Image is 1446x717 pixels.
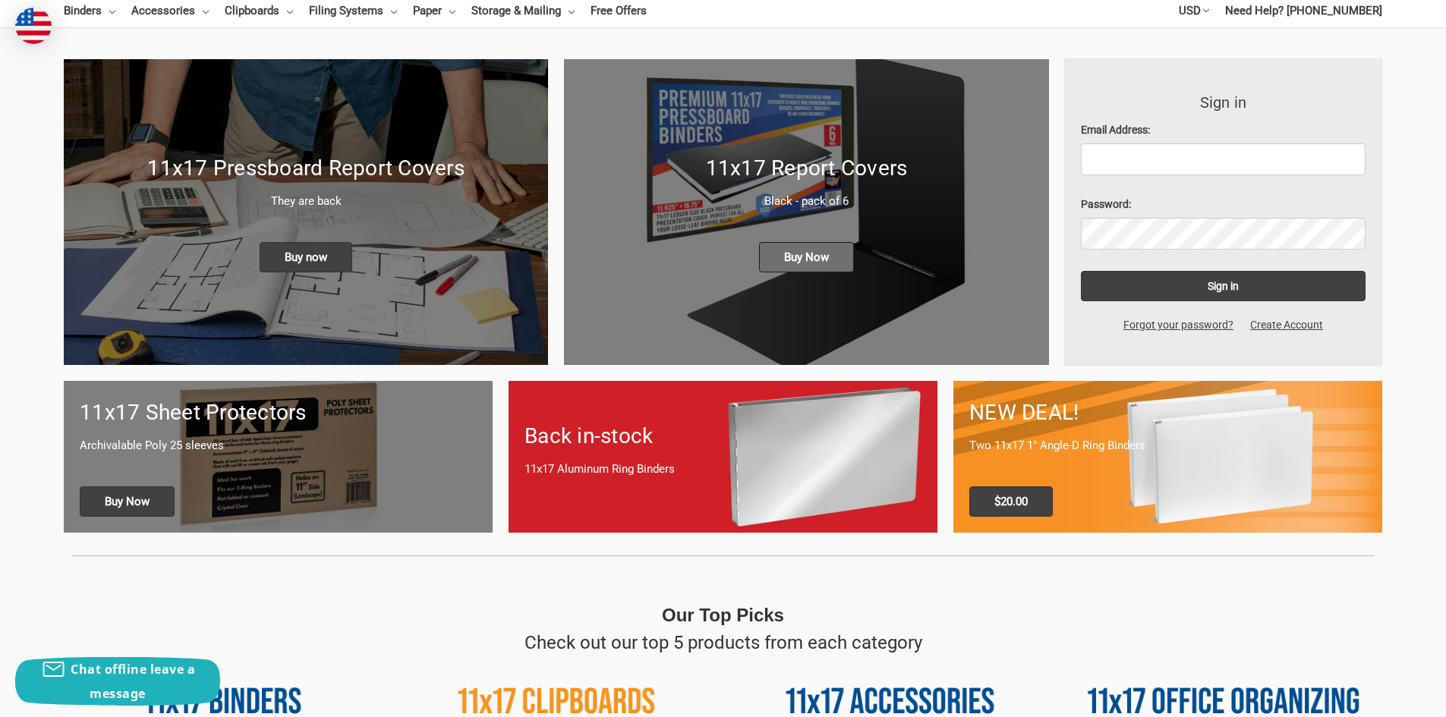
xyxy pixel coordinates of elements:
[1242,317,1331,333] a: Create Account
[80,397,477,429] h1: 11x17 Sheet Protectors
[15,657,220,706] button: Chat offline leave a message
[80,193,532,210] p: They are back
[80,486,175,517] span: Buy Now
[969,397,1366,429] h1: NEW DEAL!
[759,242,854,272] span: Buy Now
[509,381,937,532] a: Back in-stock 11x17 Aluminum Ring Binders
[64,59,548,365] img: New 11x17 Pressboard Binders
[64,381,493,532] a: 11x17 sheet protectors 11x17 Sheet Protectors Archivalable Poly 25 sleeves Buy Now
[580,193,1032,210] p: Black - pack of 6
[1081,271,1366,301] input: Sign in
[1115,317,1242,333] a: Forgot your password?
[64,59,548,365] a: New 11x17 Pressboard Binders 11x17 Pressboard Report Covers They are back Buy now
[1081,197,1366,212] label: Password:
[15,8,52,44] img: duty and tax information for United States
[564,59,1048,365] a: 11x17 Report Covers 11x17 Report Covers Black - pack of 6 Buy Now
[969,437,1366,454] p: Two 11x17 1" Angle-D Ring Binders
[953,381,1382,532] a: 11x17 Binder 2-pack only $20.00 NEW DEAL! Two 11x17 1" Angle-D Ring Binders $20.00
[662,602,784,629] p: Our Top Picks
[80,437,477,454] p: Archivalable Poly 25 sleeves
[1081,91,1366,114] h3: Sign in
[1081,122,1366,138] label: Email Address:
[525,420,921,452] h1: Back in-stock
[564,59,1048,365] img: 11x17 Report Covers
[525,629,922,656] p: Check out our top 5 products from each category
[260,242,352,272] span: Buy now
[80,153,532,184] h1: 11x17 Pressboard Report Covers
[969,486,1053,517] span: $20.00
[71,661,195,702] span: Chat offline leave a message
[525,461,921,478] p: 11x17 Aluminum Ring Binders
[580,153,1032,184] h1: 11x17 Report Covers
